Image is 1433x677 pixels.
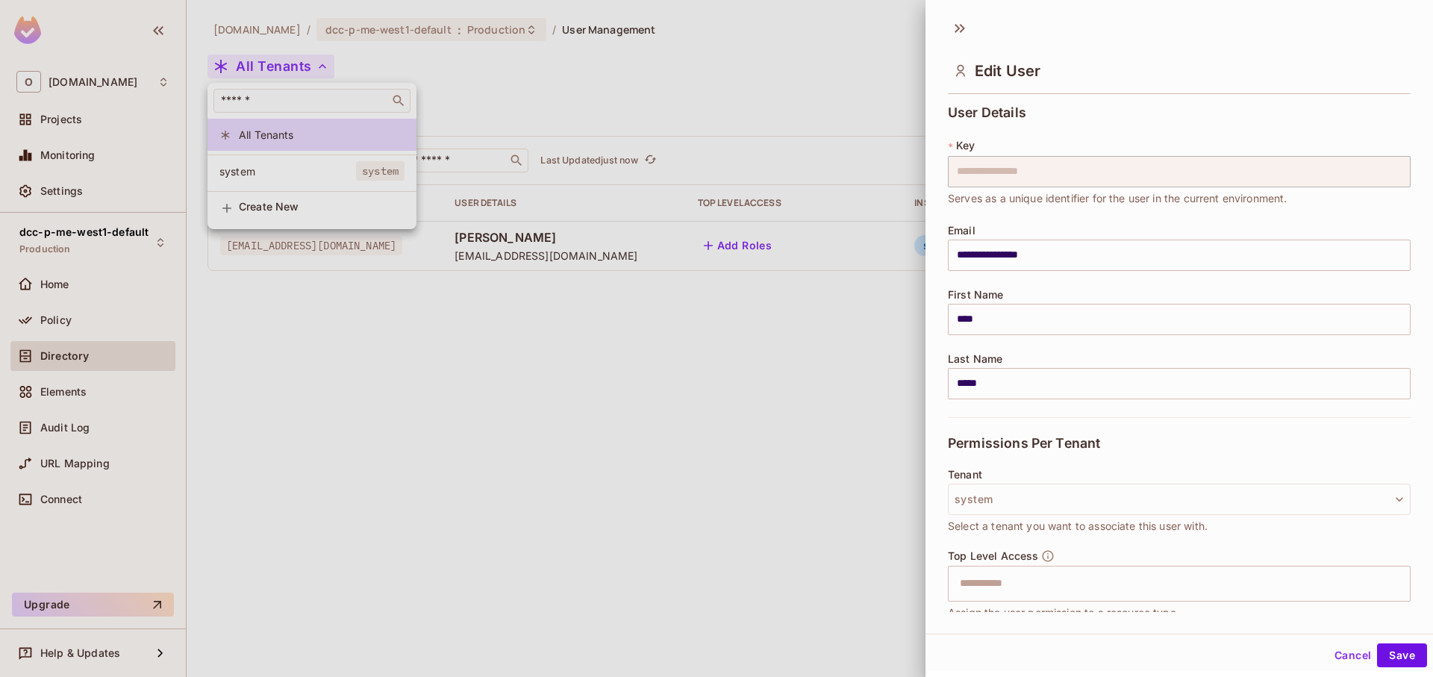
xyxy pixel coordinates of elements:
[1402,581,1405,584] button: Open
[948,225,975,237] span: Email
[948,550,1038,562] span: Top Level Access
[975,62,1040,80] span: Edit User
[948,605,1176,621] span: Assign the user permission to a resource type
[948,105,1026,120] span: User Details
[1329,643,1377,667] button: Cancel
[1377,643,1427,667] button: Save
[948,469,982,481] span: Tenant
[948,484,1411,515] button: system
[948,353,1002,365] span: Last Name
[948,436,1100,451] span: Permissions Per Tenant
[948,518,1208,534] span: Select a tenant you want to associate this user with.
[956,140,975,152] span: Key
[948,190,1287,207] span: Serves as a unique identifier for the user in the current environment.
[948,289,1004,301] span: First Name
